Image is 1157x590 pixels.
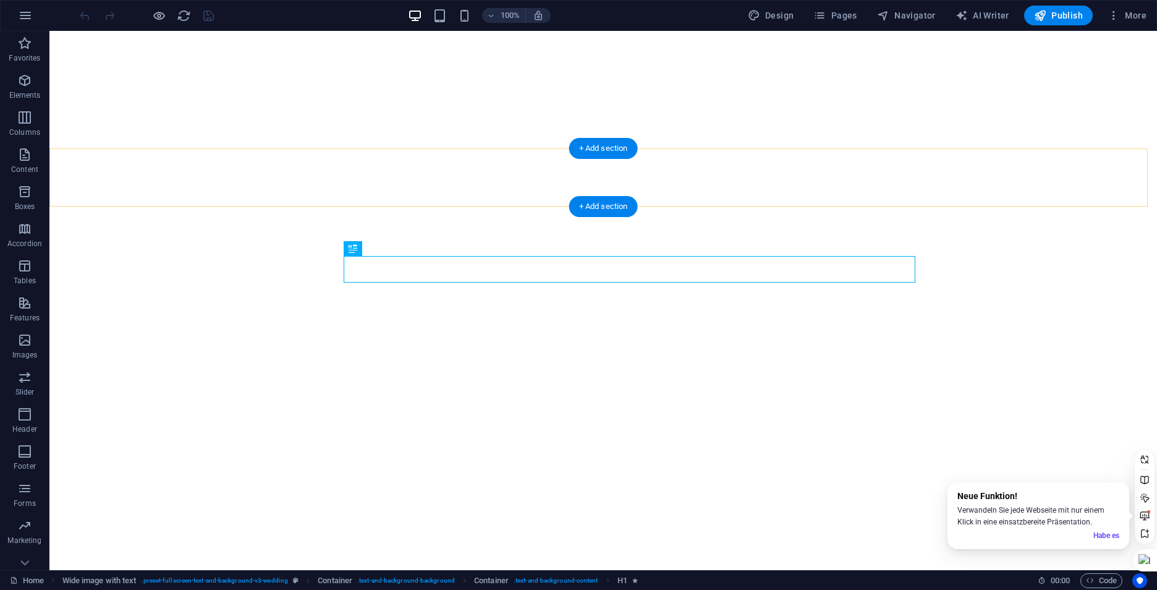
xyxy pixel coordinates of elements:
[569,196,638,217] div: + Add section
[7,239,42,249] p: Accordion
[569,138,638,159] div: + Add section
[11,165,38,174] p: Content
[7,536,41,545] p: Marketing
[474,573,509,588] span: Click to select. Double-click to edit
[10,313,40,323] p: Features
[743,6,799,25] button: Design
[813,9,857,22] span: Pages
[141,573,288,588] span: . preset-fullscreen-text-and-background-v3-wedding
[482,8,526,23] button: 100%
[1132,573,1147,588] button: Usercentrics
[12,350,38,360] p: Images
[1086,573,1117,588] span: Code
[293,577,299,584] i: This element is a customizable preset
[14,276,36,286] p: Tables
[177,9,191,23] i: Reload page
[748,9,794,22] span: Design
[877,9,936,22] span: Navigator
[9,90,41,100] p: Elements
[632,577,638,584] i: Element contains an animation
[1024,6,1093,25] button: Publish
[1080,573,1122,588] button: Code
[9,127,40,137] p: Columns
[62,573,137,588] span: Click to select. Double-click to edit
[62,573,638,588] nav: breadcrumb
[9,53,40,63] p: Favorites
[14,498,36,508] p: Forms
[617,573,627,588] span: Click to select. Double-click to edit
[12,424,37,434] p: Header
[951,6,1014,25] button: AI Writer
[15,202,35,212] p: Boxes
[533,10,544,21] i: On resize automatically adjust zoom level to fit chosen device.
[1108,9,1146,22] span: More
[151,8,166,23] button: Click here to leave preview mode and continue editing
[357,573,455,588] span: . text-and-background-background
[514,573,598,588] span: . text-and-background-content
[1038,573,1070,588] h6: Session time
[318,573,352,588] span: Click to select. Double-click to edit
[872,6,941,25] button: Navigator
[808,6,862,25] button: Pages
[176,8,191,23] button: reload
[956,9,1009,22] span: AI Writer
[14,461,36,471] p: Footer
[743,6,799,25] div: Design (Ctrl+Alt+Y)
[1059,576,1061,585] span: :
[10,573,44,588] a: Click to cancel selection. Double-click to open Pages
[1034,9,1083,22] span: Publish
[15,387,35,397] p: Slider
[1103,6,1151,25] button: More
[1051,573,1070,588] span: 00 00
[501,8,520,23] h6: 100%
